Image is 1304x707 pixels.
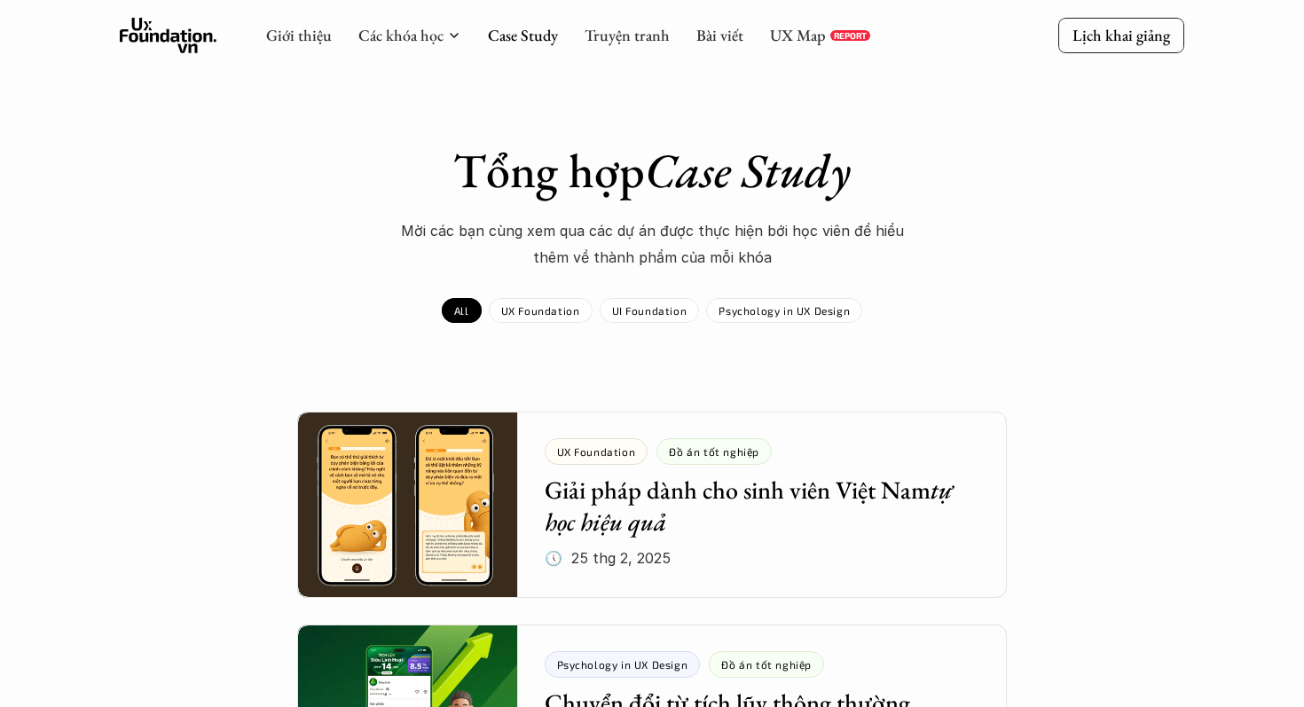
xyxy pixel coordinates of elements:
p: Lịch khai giảng [1072,25,1170,45]
p: UI Foundation [612,304,687,317]
a: Case Study [488,25,558,45]
a: Bài viết [696,25,743,45]
p: All [454,304,469,317]
p: UX Foundation [501,304,580,317]
a: Các khóa học [358,25,444,45]
a: Giới thiệu [266,25,332,45]
p: REPORT [834,30,867,41]
a: Lịch khai giảng [1058,18,1184,52]
h1: Tổng hợp [342,142,962,200]
em: Case Study [645,139,851,201]
p: Psychology in UX Design [719,304,850,317]
a: UX Map [770,25,826,45]
a: Giải pháp dành cho sinh viên Việt Namtự học hiệu quả🕔 25 thg 2, 2025 [297,412,1007,598]
a: REPORT [830,30,870,41]
p: Mời các bạn cùng xem qua các dự án được thực hiện bới học viên để hiểu thêm về thành phẩm của mỗi... [386,217,918,271]
a: Truyện tranh [585,25,670,45]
